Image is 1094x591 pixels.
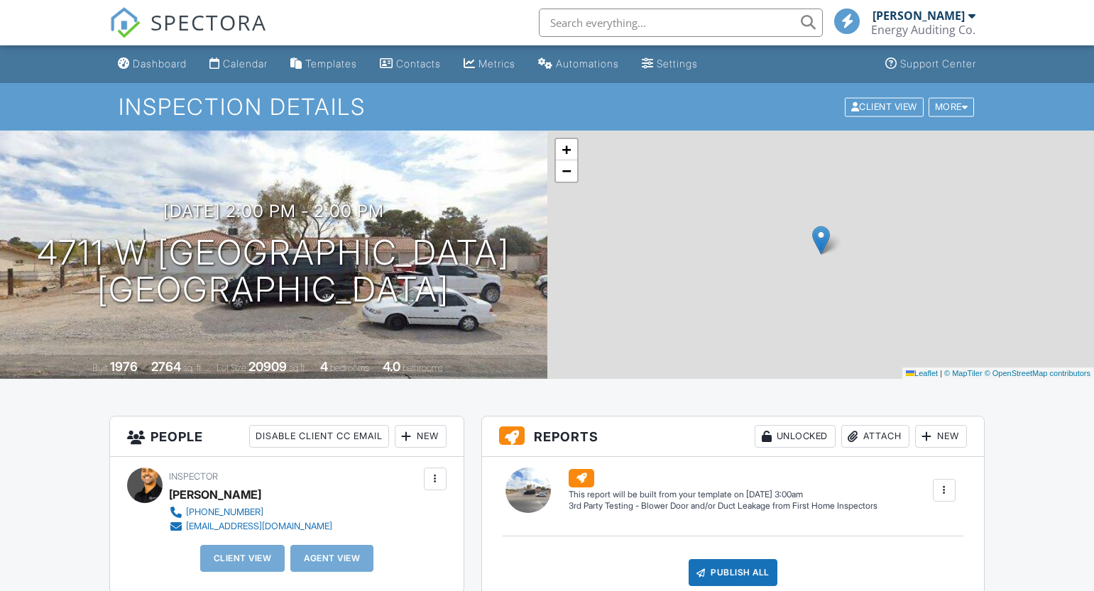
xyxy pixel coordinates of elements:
img: The Best Home Inspection Software - Spectora [109,7,141,38]
div: Automations [556,57,619,70]
a: Metrics [458,51,521,77]
a: Client View [843,101,927,111]
a: SPECTORA [109,19,267,49]
span: Lot Size [217,363,246,373]
div: Unlocked [755,425,836,448]
a: [PHONE_NUMBER] [169,505,332,519]
span: Inspector [169,471,218,482]
div: 3rd Party Testing - Blower Door and/or Duct Leakage from First Home Inspectors [569,500,877,512]
div: Settings [657,57,698,70]
span: − [562,162,571,179]
h3: [DATE] 2:00 pm - 2:00 pm [163,201,384,221]
div: Contacts [396,57,441,70]
div: [PERSON_NAME] [169,484,261,505]
div: 4 [320,359,328,374]
span: bedrooms [330,363,369,373]
h1: 4711 w [GEOGRAPHIC_DATA] [GEOGRAPHIC_DATA] [37,234,510,309]
a: Automations (Basic) [532,51,625,77]
a: © MapTiler [944,369,983,377]
div: Attach [841,425,909,448]
a: Settings [636,51,704,77]
div: Templates [305,57,357,70]
span: sq.ft. [289,363,307,373]
span: Built [92,363,108,373]
div: [PHONE_NUMBER] [186,507,263,518]
div: New [395,425,447,448]
a: Zoom in [556,139,577,160]
a: Support Center [880,51,982,77]
img: Marker [812,226,830,255]
div: This report will be built from your template on [DATE] 3:00am [569,489,877,500]
div: New [915,425,967,448]
a: Leaflet [906,369,938,377]
h3: People [110,416,464,457]
a: [EMAIL_ADDRESS][DOMAIN_NAME] [169,519,332,534]
a: Calendar [204,51,273,77]
div: Metrics [478,57,515,70]
div: 20909 [248,359,287,374]
div: Calendar [223,57,268,70]
h1: Inspection Details [119,94,975,119]
div: Publish All [689,559,777,586]
div: [PERSON_NAME] [873,9,965,23]
div: 1976 [110,359,138,374]
div: Support Center [900,57,976,70]
div: Dashboard [133,57,187,70]
div: 4.0 [383,359,400,374]
input: Search everything... [539,9,823,37]
span: sq. ft. [183,363,203,373]
span: | [940,369,942,377]
a: © OpenStreetMap contributors [985,369,1090,377]
div: 2764 [151,359,181,374]
div: [EMAIL_ADDRESS][DOMAIN_NAME] [186,521,332,532]
span: + [562,140,571,158]
h3: Reports [482,416,984,457]
div: Disable Client CC Email [249,425,389,448]
span: SPECTORA [151,7,267,37]
a: Zoom out [556,160,577,182]
span: bathrooms [403,363,443,373]
div: Client View [845,97,924,116]
a: Dashboard [112,51,192,77]
a: Contacts [374,51,447,77]
a: Templates [285,51,363,77]
div: More [929,97,975,116]
div: Energy Auditing Co. [871,23,975,37]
